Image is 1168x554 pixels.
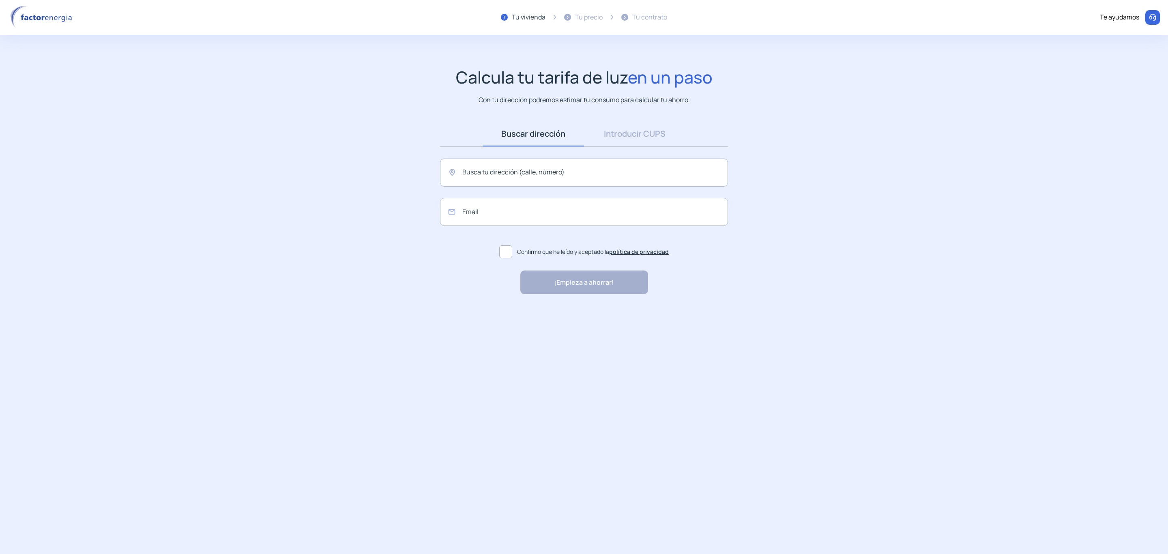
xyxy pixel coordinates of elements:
p: Con tu dirección podremos estimar tu consumo para calcular tu ahorro. [479,95,690,105]
a: política de privacidad [609,248,669,256]
img: llamar [1149,13,1157,21]
div: Tu vivienda [512,12,545,23]
span: Confirmo que he leído y aceptado la [517,247,669,256]
div: Tu contrato [632,12,667,23]
span: en un paso [628,66,713,88]
div: Te ayudamos [1100,12,1139,23]
a: Buscar dirección [483,121,584,146]
img: logo factor [8,6,77,29]
a: Introducir CUPS [584,121,685,146]
div: Tu precio [575,12,603,23]
h1: Calcula tu tarifa de luz [456,67,713,87]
